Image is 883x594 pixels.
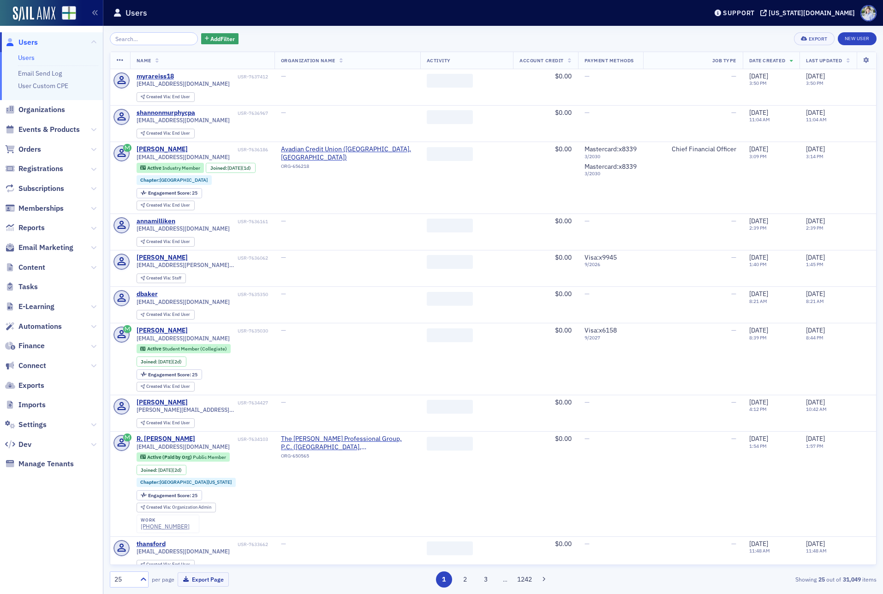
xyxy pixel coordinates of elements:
a: Users [5,37,38,48]
span: — [281,290,286,298]
div: (1d) [227,165,251,171]
div: Created Via: End User [137,382,195,392]
span: Name [137,57,151,64]
span: $0.00 [555,398,572,406]
span: Joined : [141,359,158,365]
span: [EMAIL_ADDRESS][DOMAIN_NAME] [137,80,230,87]
a: Chapter:[GEOGRAPHIC_DATA][US_STATE] [140,479,232,485]
div: Chapter: [137,478,236,487]
a: thansford [137,540,166,548]
label: per page [152,575,174,583]
div: End User [146,239,190,244]
span: Created Via : [146,383,172,389]
span: Dev [18,440,31,450]
time: 3:09 PM [749,153,767,160]
span: [EMAIL_ADDRESS][DOMAIN_NAME] [137,548,230,555]
div: Export [809,36,828,42]
a: The [PERSON_NAME] Professional Group, P.C. ([GEOGRAPHIC_DATA], [GEOGRAPHIC_DATA]) [281,435,414,451]
a: [PERSON_NAME] [137,254,188,262]
span: [EMAIL_ADDRESS][DOMAIN_NAME] [137,335,230,342]
span: Chapter : [140,479,160,485]
span: Events & Products [18,125,80,135]
div: Created Via: End User [137,201,195,210]
time: 11:48 AM [806,547,827,554]
span: ‌ [427,400,473,414]
span: — [281,253,286,261]
div: USR-7636062 [189,255,268,261]
span: [DATE] [749,108,768,117]
span: Date Created [749,57,785,64]
a: [PERSON_NAME] [137,398,188,407]
span: [DATE] [749,145,768,153]
button: 1 [436,571,452,588]
span: Engagement Score : [148,492,192,499]
span: Exports [18,380,44,391]
span: Created Via : [146,94,172,100]
span: Joined : [210,165,228,171]
time: 11:04 AM [749,116,770,123]
div: Organization Admin [146,505,211,510]
a: Automations [5,321,62,332]
a: [PERSON_NAME] [137,145,188,154]
span: — [731,253,736,261]
span: [DATE] [749,290,768,298]
a: Events & Products [5,125,80,135]
span: [EMAIL_ADDRESS][DOMAIN_NAME] [137,225,230,232]
time: 2:39 PM [806,225,823,231]
div: work [141,517,190,523]
div: Chapter: [137,175,212,184]
span: $0.00 [555,72,572,80]
div: Showing out of items [627,575,877,583]
a: Active Industry Member [140,165,200,171]
div: End User [146,562,190,567]
time: 1:45 PM [806,261,823,267]
span: [DATE] [749,326,768,334]
div: USR-7634103 [197,436,268,442]
span: Automations [18,321,62,332]
a: Registrations [5,164,63,174]
span: [EMAIL_ADDRESS][DOMAIN_NAME] [137,154,230,160]
span: … [499,575,512,583]
h1: Users [125,7,147,18]
span: Mastercard : x8339 [585,162,637,171]
span: $0.00 [555,326,572,334]
a: Dev [5,440,31,450]
span: [DATE] [806,217,825,225]
div: annamilliken [137,217,175,226]
span: — [585,434,590,443]
span: [DATE] [227,165,242,171]
div: Created Via: End User [137,418,195,428]
span: Orders [18,144,41,154]
a: Email Send Log [18,69,62,77]
div: (2d) [158,359,182,365]
button: Export [794,32,834,45]
span: [DATE] [806,326,825,334]
span: — [731,108,736,117]
span: — [731,290,736,298]
div: [US_STATE][DOMAIN_NAME] [769,9,855,17]
span: $0.00 [555,108,572,117]
div: USR-7637412 [175,74,268,80]
a: dbaker [137,290,158,298]
span: Content [18,262,45,273]
span: $0.00 [555,253,572,261]
a: Active Student Member (Collegiate) [140,346,227,352]
span: [DATE] [806,253,825,261]
span: Joined : [141,467,158,473]
div: Created Via: Staff [137,273,186,283]
div: Joined: 2025-09-22 00:00:00 [137,465,186,475]
span: Email Marketing [18,243,73,253]
span: Engagement Score : [148,371,192,378]
span: $0.00 [555,434,572,443]
span: 9 / 2027 [585,335,637,341]
a: View Homepage [55,6,76,22]
span: — [281,217,286,225]
div: Created Via: Organization Admin [137,503,216,512]
span: Imports [18,400,46,410]
div: End User [146,131,190,136]
span: — [585,540,590,548]
span: [EMAIL_ADDRESS][DOMAIN_NAME] [137,443,230,450]
span: Visa : x6158 [585,326,617,334]
span: Last Updated [806,57,842,64]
